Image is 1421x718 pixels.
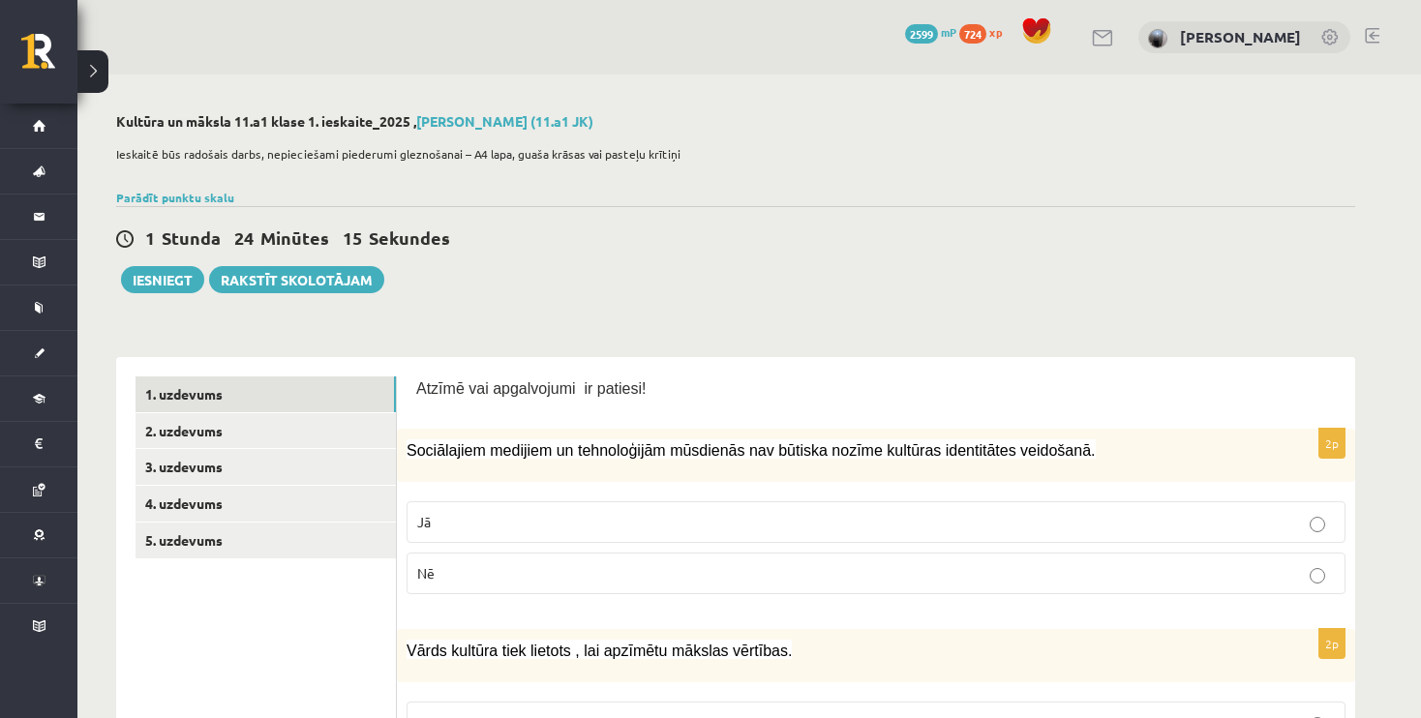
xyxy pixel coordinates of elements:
span: mP [941,24,956,40]
span: Jā [417,513,431,530]
h2: Kultūra un māksla 11.a1 klase 1. ieskaite_2025 , [116,113,1355,130]
input: Nē [1310,568,1325,583]
span: Sociālajiem medijiem un tehnoloģijām mūsdienās nav būtiska nozīme kultūras identitātes veidošanā. [407,442,1096,459]
span: 15 [343,226,362,249]
a: Rīgas 1. Tālmācības vidusskola [21,34,77,82]
input: Jā [1310,517,1325,532]
a: 5. uzdevums [136,523,396,558]
span: 724 [959,24,986,44]
a: 2599 mP [905,24,956,40]
a: [PERSON_NAME] [1180,27,1301,46]
button: Iesniegt [121,266,204,293]
span: 24 [234,226,254,249]
a: 1. uzdevums [136,376,396,412]
span: Nē [417,564,435,582]
span: xp [989,24,1002,40]
span: 2599 [905,24,938,44]
a: 724 xp [959,24,1012,40]
a: [PERSON_NAME] (11.a1 JK) [416,112,593,130]
p: 2p [1318,428,1345,459]
span: Atzīmē vai apgalvojumi ir patiesi! [416,380,646,397]
a: 4. uzdevums [136,486,396,522]
p: Ieskaitē būs radošais darbs, nepieciešami piederumi gleznošanai – A4 lapa, guaša krāsas vai paste... [116,145,1345,163]
a: Parādīt punktu skalu [116,190,234,205]
a: 2. uzdevums [136,413,396,449]
a: 3. uzdevums [136,449,396,485]
span: 1 [145,226,155,249]
span: Stunda [162,226,221,249]
span: Minūtes [260,226,329,249]
a: Rakstīt skolotājam [209,266,384,293]
img: Viktorija Jeļizarova [1148,29,1167,48]
p: 2p [1318,628,1345,659]
span: Sekundes [369,226,450,249]
span: Vārds kultūra tiek lietots , lai apzīmētu mākslas vērtības. [407,643,792,659]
